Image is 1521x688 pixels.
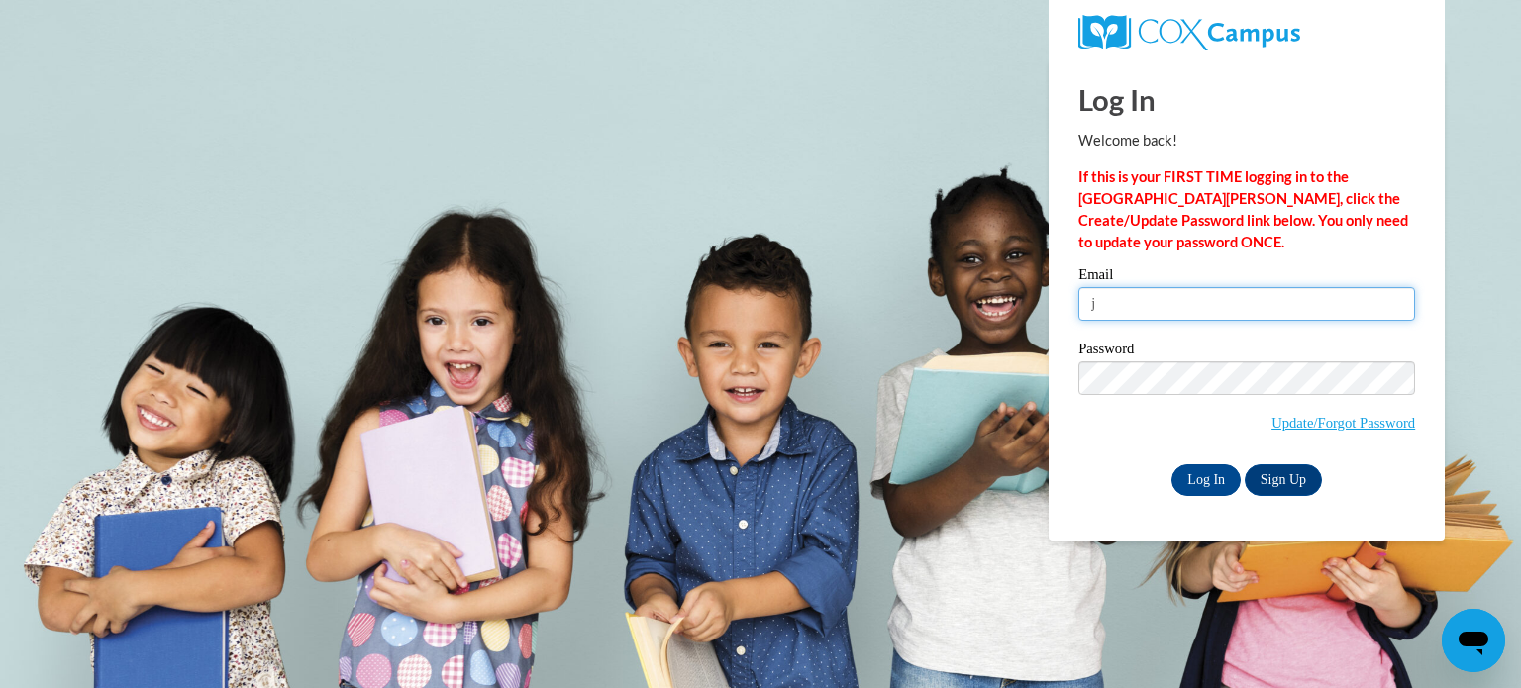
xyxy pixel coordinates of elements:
[1171,464,1241,496] input: Log In
[1078,15,1300,50] img: COX Campus
[1442,609,1505,672] iframe: Button to launch messaging window
[1078,342,1415,361] label: Password
[1078,168,1408,250] strong: If this is your FIRST TIME logging in to the [GEOGRAPHIC_DATA][PERSON_NAME], click the Create/Upd...
[1078,130,1415,151] p: Welcome back!
[1271,415,1415,431] a: Update/Forgot Password
[1078,267,1415,287] label: Email
[1078,15,1415,50] a: COX Campus
[1078,79,1415,120] h1: Log In
[1245,464,1322,496] a: Sign Up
